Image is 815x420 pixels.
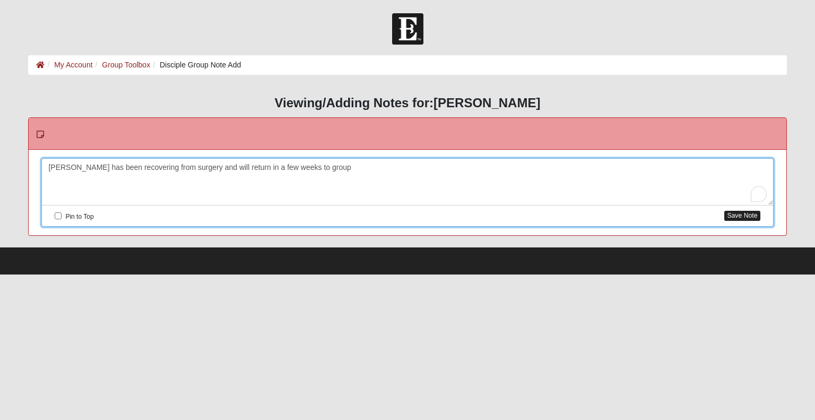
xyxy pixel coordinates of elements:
[150,59,241,71] li: Disciple Group Note Add
[724,211,760,221] button: Save Note
[28,96,786,111] h3: Viewing/Adding Notes for:
[102,61,150,69] a: Group Toolbox
[54,61,92,69] a: My Account
[433,96,540,110] strong: [PERSON_NAME]
[65,213,93,220] span: Pin to Top
[42,159,773,205] div: To enrich screen reader interactions, please activate Accessibility in Grammarly extension settings
[55,212,62,219] input: Pin to Top
[392,13,423,45] img: Church of Eleven22 Logo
